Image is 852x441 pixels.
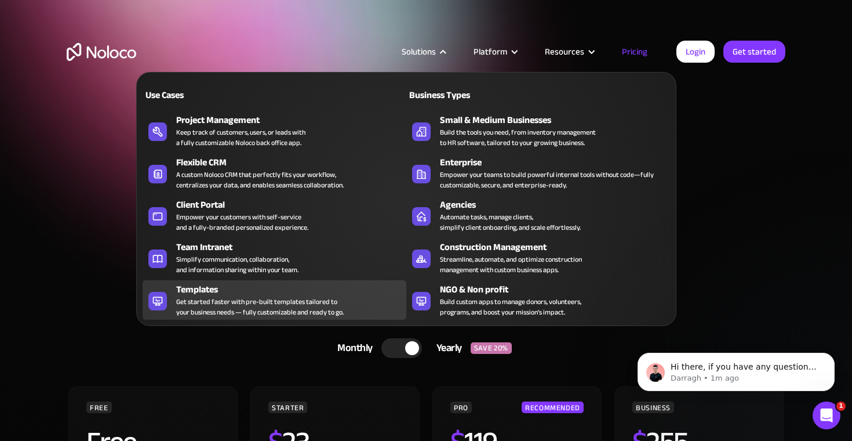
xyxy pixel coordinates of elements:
[176,240,412,254] div: Team Intranet
[620,328,852,410] iframe: Intercom notifications message
[143,88,270,102] div: Use Cases
[406,88,533,102] div: Business Types
[143,153,406,193] a: Flexible CRMA custom Noloco CRM that perfectly fits your workflow,centralizes your data, and enab...
[723,41,785,63] a: Get started
[422,339,471,357] div: Yearly
[143,81,406,108] a: Use Cases
[406,280,670,320] a: NGO & Non profitBuild custom apps to manage donors, volunteers,programs, and boost your mission’s...
[459,44,530,59] div: Platform
[176,297,344,317] div: Get started faster with pre-built templates tailored to your business needs — fully customizable ...
[836,402,846,411] span: 1
[440,113,675,127] div: Small & Medium Businesses
[406,81,670,108] a: Business Types
[143,196,406,235] a: Client PortalEmpower your customers with self-serviceand a fully-branded personalized experience.
[176,283,412,297] div: Templates
[176,156,412,169] div: Flexible CRM
[176,198,412,212] div: Client Portal
[406,111,670,150] a: Small & Medium BusinessesBuild the tools you need, from inventory managementto HR software, tailo...
[440,283,675,297] div: NGO & Non profit
[440,212,581,233] div: Automate tasks, manage clients, simplify client onboarding, and scale effortlessly.
[406,153,670,193] a: EnterpriseEmpower your teams to build powerful internal tools without code—fully customizable, se...
[522,402,584,413] div: RECOMMENDED
[176,113,412,127] div: Project Management
[176,127,305,148] div: Keep track of customers, users, or leads with a fully customizable Noloco back office app.
[402,44,436,59] div: Solutions
[143,111,406,150] a: Project ManagementKeep track of customers, users, or leads witha fully customizable Noloco back o...
[440,297,581,317] div: Build custom apps to manage donors, volunteers, programs, and boost your mission’s impact.
[545,44,584,59] div: Resources
[176,212,308,233] div: Empower your customers with self-service and a fully-branded personalized experience.
[471,342,512,354] div: SAVE 20%
[676,41,715,63] a: Login
[143,238,406,277] a: Team IntranetSimplify communication, collaboration,and information sharing within your team.
[67,43,136,61] a: home
[176,169,344,190] div: A custom Noloco CRM that perfectly fits your workflow, centralizes your data, and enables seamles...
[607,44,662,59] a: Pricing
[406,238,670,277] a: Construction ManagementStreamline, automate, and optimize constructionmanagement with custom busi...
[86,402,112,413] div: FREE
[67,180,785,197] h2: Start for free. Upgrade to support your business at any stage.
[387,44,459,59] div: Solutions
[440,198,675,212] div: Agencies
[323,339,381,357] div: Monthly
[440,169,664,190] div: Empower your teams to build powerful internal tools without code—fully customizable, secure, and ...
[530,44,607,59] div: Resources
[136,56,676,326] nav: Solutions
[143,280,406,320] a: TemplatesGet started faster with pre-built templates tailored toyour business needs — fully custo...
[632,402,674,413] div: BUSINESS
[450,402,472,413] div: PRO
[813,402,840,429] iframe: Intercom live chat
[440,240,675,254] div: Construction Management
[440,156,675,169] div: Enterprise
[67,304,785,333] div: CHOOSE YOUR PLAN
[440,127,596,148] div: Build the tools you need, from inventory management to HR software, tailored to your growing busi...
[67,99,785,168] h1: Flexible Pricing Designed for Business
[268,402,307,413] div: STARTER
[440,254,582,275] div: Streamline, automate, and optimize construction management with custom business apps.
[176,254,298,275] div: Simplify communication, collaboration, and information sharing within your team.
[406,196,670,235] a: AgenciesAutomate tasks, manage clients,simplify client onboarding, and scale effortlessly.
[474,44,507,59] div: Platform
